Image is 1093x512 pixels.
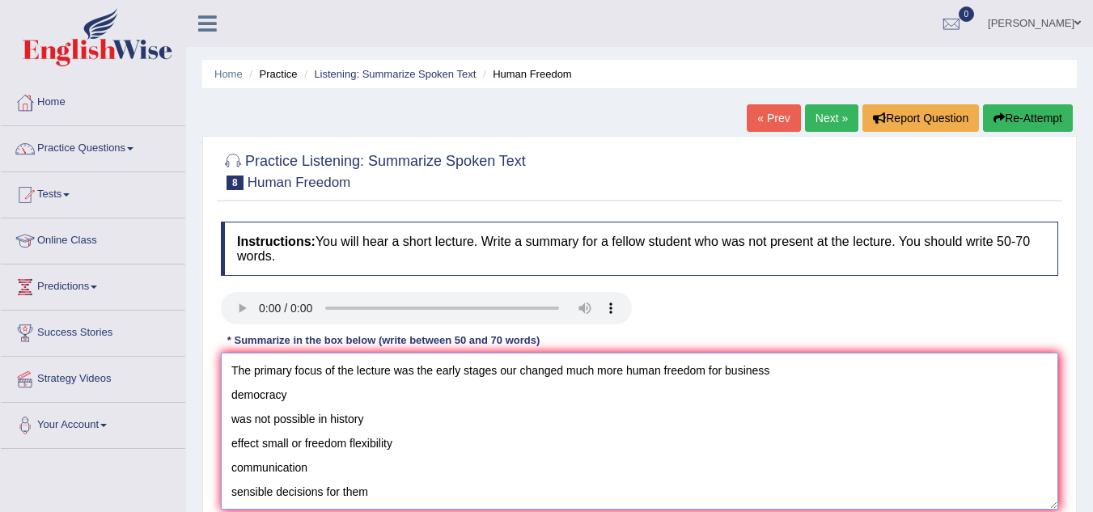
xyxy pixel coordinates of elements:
[227,176,244,190] span: 8
[805,104,858,132] a: Next »
[221,332,546,348] div: * Summarize in the box below (write between 50 and 70 words)
[221,150,526,190] h2: Practice Listening: Summarize Spoken Text
[1,311,185,351] a: Success Stories
[1,80,185,121] a: Home
[862,104,979,132] button: Report Question
[959,6,975,22] span: 0
[221,222,1058,276] h4: You will hear a short lecture. Write a summary for a fellow student who was not present at the le...
[983,104,1073,132] button: Re-Attempt
[237,235,316,248] b: Instructions:
[314,68,476,80] a: Listening: Summarize Spoken Text
[1,403,185,443] a: Your Account
[214,68,243,80] a: Home
[479,66,572,82] li: Human Freedom
[1,218,185,259] a: Online Class
[1,126,185,167] a: Practice Questions
[1,357,185,397] a: Strategy Videos
[1,264,185,305] a: Predictions
[747,104,800,132] a: « Prev
[248,175,351,190] small: Human Freedom
[1,172,185,213] a: Tests
[245,66,297,82] li: Practice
